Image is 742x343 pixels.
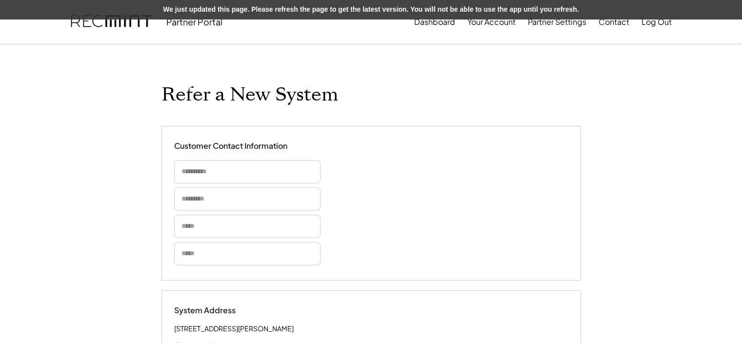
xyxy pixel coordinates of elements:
[642,12,672,32] button: Log Out
[528,12,586,32] button: Partner Settings
[174,323,294,335] div: [STREET_ADDRESS][PERSON_NAME]
[174,305,272,316] div: System Address
[71,5,152,39] img: recmint-logotype%403x.png
[599,12,629,32] button: Contact
[467,12,516,32] button: Your Account
[414,12,455,32] button: Dashboard
[174,141,287,151] div: Customer Contact Information
[161,83,338,106] h1: Refer a New System
[166,16,222,27] div: Partner Portal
